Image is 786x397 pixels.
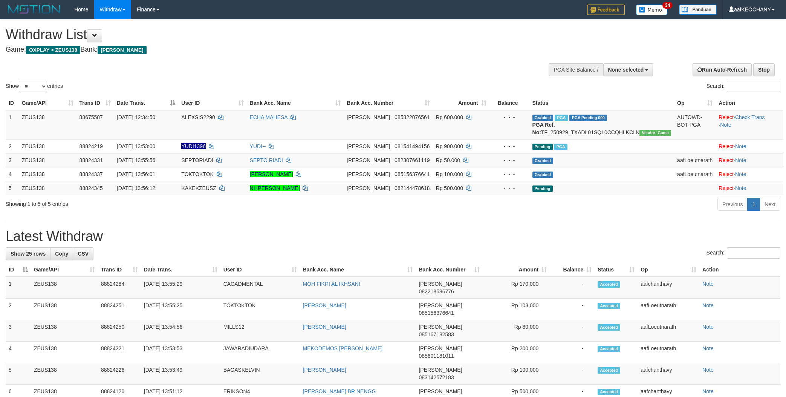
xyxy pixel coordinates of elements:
span: [PERSON_NAME] [419,324,462,330]
span: [PERSON_NAME] [419,302,462,308]
span: [PERSON_NAME] [419,367,462,373]
label: Search: [706,247,780,259]
span: [PERSON_NAME] [98,46,146,54]
td: BAGASKELVIN [220,363,300,385]
span: 88824345 [80,185,103,191]
span: Show 25 rows [11,251,46,257]
b: PGA Ref. No: [532,122,555,135]
td: 5 [6,363,31,385]
span: Nama rekening ada tanda titik/strip, harap diedit [181,143,206,149]
td: JAWARADIUDARA [220,342,300,363]
span: Grabbed [532,158,554,164]
td: Rp 80,000 [483,320,550,342]
span: Accepted [598,346,620,352]
th: Game/API: activate to sort column ascending [19,96,76,110]
span: Pending [532,185,553,192]
div: - - - [492,156,526,164]
span: PGA Pending [569,115,607,121]
a: YUDI-- [250,143,266,149]
a: Note [735,171,746,177]
span: Accepted [598,389,620,395]
td: [DATE] 13:53:49 [141,363,220,385]
th: Bank Acc. Name: activate to sort column ascending [300,263,416,277]
th: Date Trans.: activate to sort column descending [114,96,179,110]
th: Game/API: activate to sort column ascending [31,263,98,277]
td: 88824250 [98,320,141,342]
td: 1 [6,110,19,139]
td: 88824221 [98,342,141,363]
span: [PERSON_NAME] [347,157,390,163]
td: TF_250929_TXADL01SQL0CCQHLKCLK [529,110,674,139]
span: Copy 085156376641 to clipboard [419,310,454,316]
td: · [716,167,783,181]
a: Note [735,157,746,163]
span: Rp 100.000 [436,171,463,177]
h1: Withdraw List [6,27,517,42]
a: Reject [719,185,734,191]
span: Copy 085156376641 to clipboard [395,171,430,177]
span: [PERSON_NAME] [347,171,390,177]
th: Date Trans.: activate to sort column ascending [141,263,220,277]
th: ID: activate to sort column descending [6,263,31,277]
th: Op: activate to sort column ascending [674,96,716,110]
a: [PERSON_NAME] [303,367,346,373]
td: · · [716,110,783,139]
td: [DATE] 13:55:25 [141,299,220,320]
td: ZEUS138 [19,181,76,195]
th: Bank Acc. Name: activate to sort column ascending [247,96,344,110]
span: [PERSON_NAME] [347,114,390,120]
div: - - - [492,170,526,178]
td: · [716,181,783,195]
td: ZEUS138 [19,167,76,181]
a: CSV [73,247,93,260]
th: Op: activate to sort column ascending [638,263,699,277]
span: None selected [608,67,644,73]
a: Previous [717,198,748,211]
span: Copy 085601181011 to clipboard [419,353,454,359]
td: 88824251 [98,299,141,320]
span: [DATE] 12:34:50 [117,114,155,120]
img: Feedback.jpg [587,5,625,15]
td: 3 [6,320,31,342]
th: Balance [489,96,529,110]
span: [PERSON_NAME] [347,185,390,191]
a: Reject [719,171,734,177]
span: Rp 600.000 [436,114,463,120]
h4: Game: Bank: [6,46,517,54]
span: Copy 082144478618 to clipboard [395,185,430,191]
th: Amount: activate to sort column ascending [483,263,550,277]
a: ECHA MAHESA [250,114,287,120]
td: aafLoeutnarath [638,299,699,320]
td: ZEUS138 [19,153,76,167]
th: User ID: activate to sort column ascending [178,96,246,110]
td: ZEUS138 [19,139,76,153]
label: Search: [706,81,780,92]
td: [DATE] 13:53:53 [141,342,220,363]
th: Balance: activate to sort column ascending [550,263,595,277]
td: aafchanthavy [638,363,699,385]
span: Copy 085822076561 to clipboard [395,114,430,120]
th: Amount: activate to sort column ascending [433,96,489,110]
input: Search: [727,247,780,259]
th: Action [716,96,783,110]
div: - - - [492,184,526,192]
td: 5 [6,181,19,195]
th: Trans ID: activate to sort column ascending [76,96,114,110]
span: 88824337 [80,171,103,177]
span: Copy 082218586776 to clipboard [419,288,454,294]
td: ZEUS138 [31,299,98,320]
a: Copy [50,247,73,260]
span: Accepted [598,367,620,374]
span: ALEXSIS2290 [181,114,215,120]
th: Status [529,96,674,110]
th: Bank Acc. Number: activate to sort column ascending [416,263,483,277]
td: Rp 170,000 [483,277,550,299]
h1: Latest Withdraw [6,229,780,244]
td: - [550,342,595,363]
span: [PERSON_NAME] [419,345,462,351]
a: 1 [747,198,760,211]
a: NI [PERSON_NAME] [250,185,300,191]
td: aafLoeutnarath [638,342,699,363]
span: [DATE] 13:53:00 [117,143,155,149]
a: Note [720,122,731,128]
